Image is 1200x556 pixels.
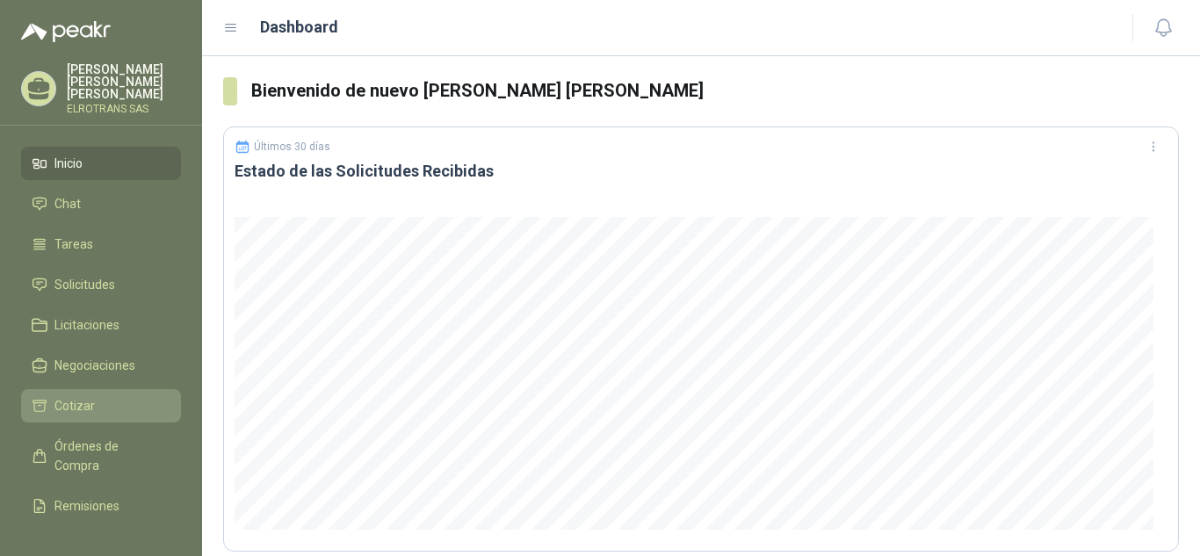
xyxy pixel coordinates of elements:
[54,315,119,335] span: Licitaciones
[21,308,181,342] a: Licitaciones
[235,161,1167,182] h3: Estado de las Solicitudes Recibidas
[67,104,181,114] p: ELROTRANS SAS
[21,147,181,180] a: Inicio
[21,430,181,482] a: Órdenes de Compra
[54,235,93,254] span: Tareas
[67,63,181,100] p: [PERSON_NAME] [PERSON_NAME] [PERSON_NAME]
[54,194,81,213] span: Chat
[54,154,83,173] span: Inicio
[54,275,115,294] span: Solicitudes
[254,141,330,153] p: Últimos 30 días
[260,15,338,40] h1: Dashboard
[54,396,95,415] span: Cotizar
[21,187,181,220] a: Chat
[21,349,181,382] a: Negociaciones
[54,356,135,375] span: Negociaciones
[251,77,1179,105] h3: Bienvenido de nuevo [PERSON_NAME] [PERSON_NAME]
[21,227,181,261] a: Tareas
[21,389,181,422] a: Cotizar
[54,496,119,516] span: Remisiones
[21,21,111,42] img: Logo peakr
[21,268,181,301] a: Solicitudes
[54,437,164,475] span: Órdenes de Compra
[21,489,181,523] a: Remisiones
